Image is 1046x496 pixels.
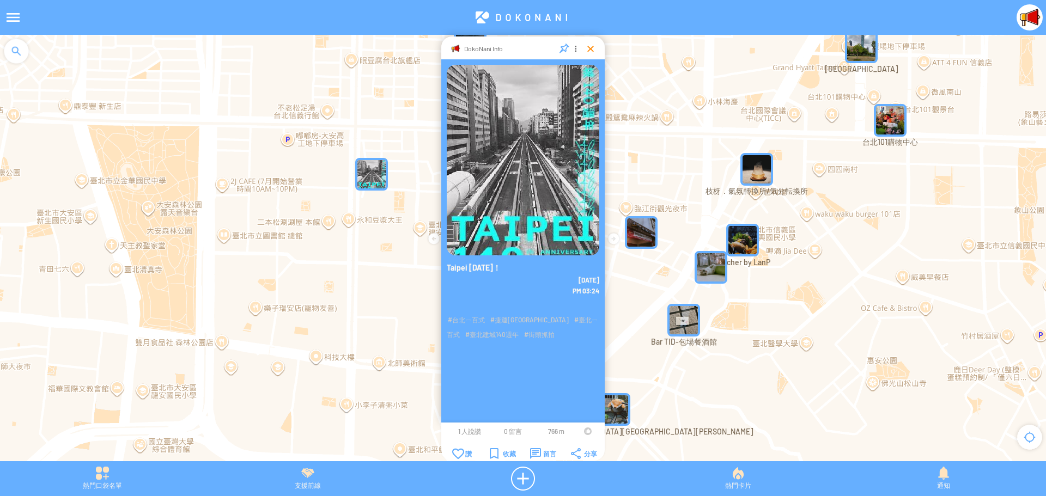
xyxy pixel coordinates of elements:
[636,467,841,491] div: 熱門卡片
[448,316,485,323] span: #台北ㄧ百式
[579,276,599,284] span: [DATE]
[874,104,907,137] div: 台北101購物中心
[447,262,599,273] p: Taipei [DATE]！
[3,458,39,472] a: 在 Google 地圖上開啟這個區域 (開啟新視窗)
[504,427,522,435] span: 0 留言
[447,65,599,255] img: Visruth.jpg not found
[530,448,556,459] div: 留言
[464,43,503,54] p: DokoNani Info
[452,448,472,459] div: 讚
[667,304,700,336] div: Bar TID-包場餐酒館
[740,153,773,186] div: 枝枒．氣氛轉換所/気分転換所
[571,448,597,459] div: 分享
[490,316,569,323] span: #捷運[GEOGRAPHIC_DATA]
[450,43,461,54] img: Visruth.jpg not found
[841,467,1046,491] div: 通知
[548,427,564,435] span: 766 m
[205,467,410,491] div: 支援前線
[573,287,599,295] span: PM 03:24
[458,427,481,435] span: 1 人說讚
[726,224,759,256] div: Butcher by LanP
[598,393,630,426] div: 台北市大安區六張犁
[845,30,878,63] div: 台北市市民廣場
[490,448,516,459] div: 收藏
[524,330,555,338] span: #街頭抓拍
[1017,4,1043,30] img: Visruth.jpg not found
[465,330,519,338] span: #臺北建城140週年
